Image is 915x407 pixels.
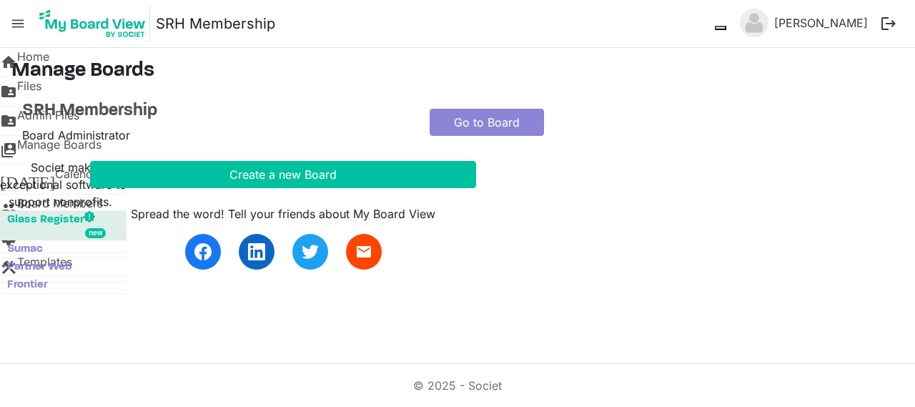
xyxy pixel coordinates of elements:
a: SRH Membership [156,9,275,38]
img: twitter.svg [302,243,319,260]
a: SRH Membership [22,101,408,122]
span: Board Administrator [22,128,130,142]
a: [PERSON_NAME] [768,9,874,37]
span: Manage Boards [17,136,102,165]
h3: Manage Boards [11,59,904,84]
a: Go to Board [430,109,544,136]
span: Home [17,48,49,77]
span: Files [17,77,41,106]
img: linkedin.svg [248,243,265,260]
span: email [355,243,372,260]
a: My Board View Logo [35,6,156,41]
button: Create a new Board [90,161,476,188]
img: no-profile-picture.svg [740,9,768,37]
img: facebook.svg [194,243,212,260]
img: My Board View Logo [35,6,150,41]
button: logout [874,9,904,39]
span: menu [4,10,31,37]
a: © 2025 - Societ [413,378,502,393]
a: email [346,234,382,270]
div: Spread the word! Tell your friends about My Board View [90,205,476,222]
